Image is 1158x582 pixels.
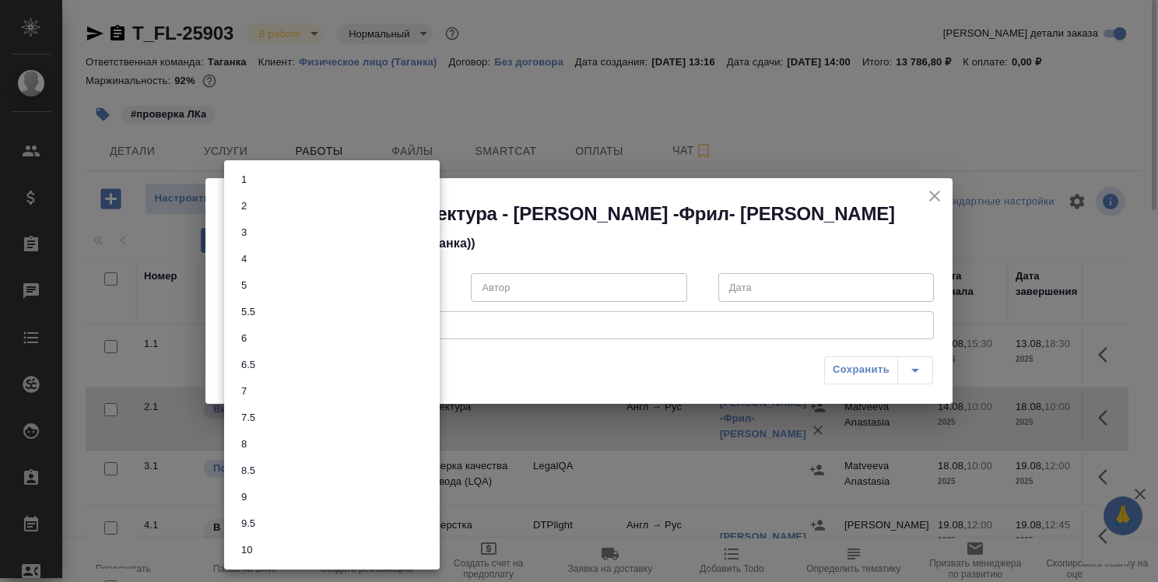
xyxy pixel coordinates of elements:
button: 3 [237,224,251,241]
button: 2 [237,198,251,215]
button: 9 [237,489,251,506]
button: 9.5 [237,515,260,532]
button: 6.5 [237,356,260,373]
button: 10 [237,542,257,559]
button: 8.5 [237,462,260,479]
button: 6 [237,330,251,347]
button: 5.5 [237,303,260,321]
button: 5 [237,277,251,294]
button: 7 [237,383,251,400]
button: 8 [237,436,251,453]
button: 4 [237,251,251,268]
button: 7.5 [237,409,260,426]
button: 1 [237,171,251,188]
